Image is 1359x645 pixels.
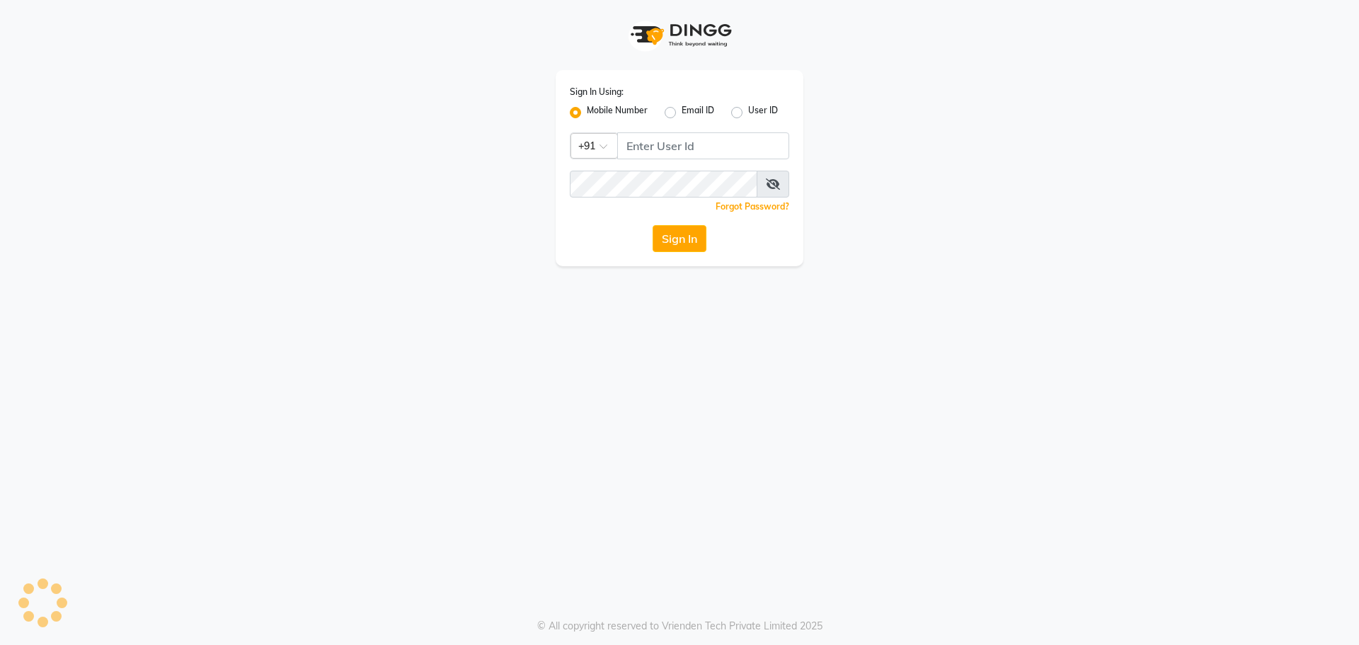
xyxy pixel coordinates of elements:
[716,201,789,212] a: Forgot Password?
[587,104,648,121] label: Mobile Number
[748,104,778,121] label: User ID
[617,132,789,159] input: Username
[570,86,624,98] label: Sign In Using:
[682,104,714,121] label: Email ID
[570,171,757,198] input: Username
[653,225,706,252] button: Sign In
[623,14,736,56] img: logo1.svg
